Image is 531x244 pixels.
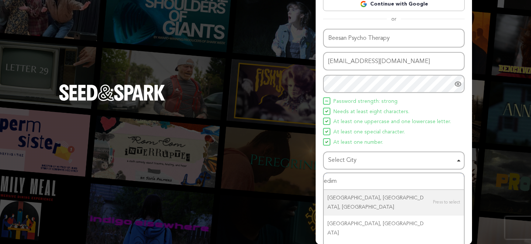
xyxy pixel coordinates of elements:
input: Name [323,29,465,48]
div: Select City [328,155,455,166]
div: [GEOGRAPHIC_DATA], [GEOGRAPHIC_DATA] [324,216,464,241]
img: Seed&Spark Icon [325,130,328,133]
a: Show password as plain text. Warning: this will display your password on the screen. [454,80,462,88]
span: At least one special character. [333,128,405,137]
span: or [387,15,401,23]
input: Select City [324,173,464,190]
img: Seed&Spark Icon [325,100,328,102]
div: [GEOGRAPHIC_DATA], [GEOGRAPHIC_DATA], [GEOGRAPHIC_DATA] [324,190,464,216]
img: Seed&Spark Logo [59,84,165,101]
input: Email address [323,52,465,71]
a: Seed&Spark Homepage [59,84,165,115]
span: Password strength: strong [333,97,398,106]
span: Needs at least eight characters. [333,108,409,116]
img: Seed&Spark Icon [325,140,328,143]
span: At least one uppercase and one lowercase letter. [333,118,451,126]
img: Google logo [360,0,367,8]
img: Seed&Spark Icon [325,120,328,123]
img: Seed&Spark Icon [325,110,328,113]
span: At least one number. [333,138,383,147]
